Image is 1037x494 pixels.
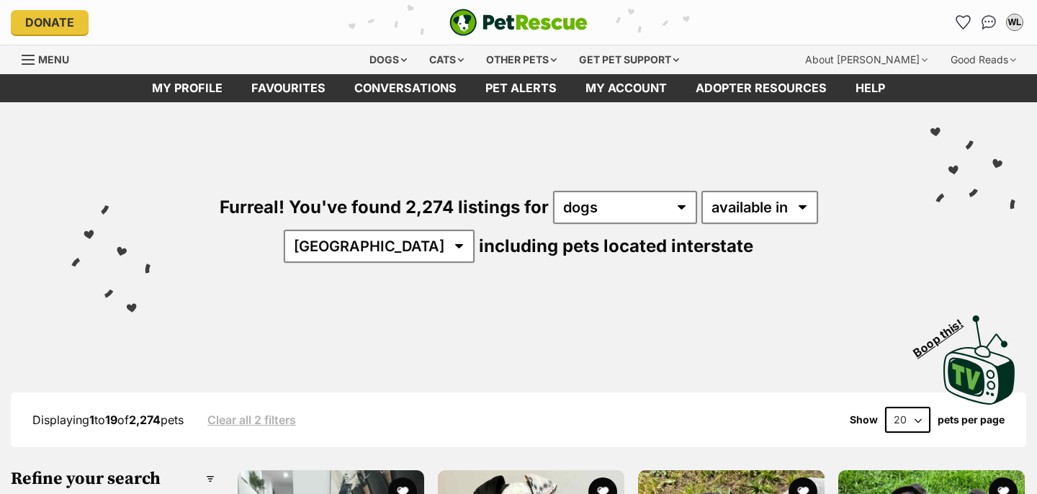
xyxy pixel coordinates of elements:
[89,413,94,427] strong: 1
[38,53,69,66] span: Menu
[471,74,571,102] a: Pet alerts
[943,302,1015,408] a: Boop this!
[571,74,681,102] a: My account
[1003,11,1026,34] button: My account
[569,45,689,74] div: Get pet support
[681,74,841,102] a: Adopter resources
[11,469,215,489] h3: Refine your search
[1007,15,1022,30] div: WL
[977,11,1000,34] a: Conversations
[479,235,753,256] span: including pets located interstate
[11,10,89,35] a: Donate
[911,307,977,359] span: Boop this!
[938,414,1005,426] label: pets per page
[982,15,997,30] img: chat-41dd97257d64d25036548639549fe6c8038ab92f7586957e7f3b1b290dea8141.svg
[943,315,1015,405] img: PetRescue TV logo
[129,413,161,427] strong: 2,274
[138,74,237,102] a: My profile
[220,197,549,217] span: Furreal! You've found 2,274 listings for
[941,45,1026,74] div: Good Reads
[32,413,184,427] span: Displaying to of pets
[841,74,899,102] a: Help
[795,45,938,74] div: About [PERSON_NAME]
[22,45,79,71] a: Menu
[951,11,1026,34] ul: Account quick links
[850,414,878,426] span: Show
[419,45,474,74] div: Cats
[340,74,471,102] a: conversations
[207,413,296,426] a: Clear all 2 filters
[951,11,974,34] a: Favourites
[476,45,567,74] div: Other pets
[237,74,340,102] a: Favourites
[449,9,588,36] a: PetRescue
[105,413,117,427] strong: 19
[449,9,588,36] img: logo-e224e6f780fb5917bec1dbf3a21bbac754714ae5b6737aabdf751b685950b380.svg
[359,45,417,74] div: Dogs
